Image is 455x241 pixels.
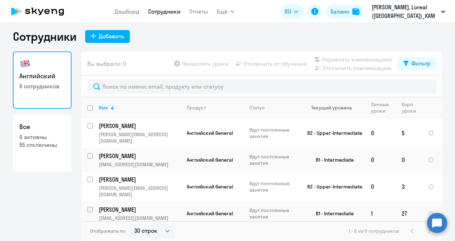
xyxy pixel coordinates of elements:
td: 27 [396,202,422,225]
div: Фильтр [411,59,431,68]
p: 6 активны [19,133,65,141]
a: Все6 активны55 отключены [13,114,72,172]
a: Отчеты [189,8,208,15]
p: Идут постоянные занятия [249,153,298,166]
div: Добавить [99,32,124,40]
td: 3 [396,172,422,202]
input: Поиск по имени, email, продукту или статусу [87,79,436,94]
div: Продукт [187,104,206,111]
span: Английский General [187,130,233,136]
div: Имя [99,104,181,111]
p: [PERSON_NAME] [99,206,180,213]
button: Фильтр [398,57,436,70]
a: [PERSON_NAME] [99,176,181,183]
p: 55 отключены [19,141,65,149]
p: [EMAIL_ADDRESS][DOMAIN_NAME] [99,161,181,168]
span: Английский General [187,157,233,163]
p: Идут постоянные занятия [249,127,298,139]
a: [PERSON_NAME] [99,206,181,213]
td: B1 - Intermediate [299,148,365,172]
td: B2 - Upper-Intermediate [299,172,365,202]
div: Личные уроки [371,101,389,114]
p: [PERSON_NAME] [99,122,180,130]
td: 0 [365,148,396,172]
p: 6 сотрудников [19,82,65,90]
div: Корп. уроки [402,101,416,114]
a: Английский6 сотрудников [13,51,72,109]
span: RU [285,7,291,16]
img: english [19,58,31,69]
span: Вы выбрали: 0 [87,59,126,68]
span: Ещё [217,7,227,16]
p: [PERSON_NAME][EMAIL_ADDRESS][DOMAIN_NAME] [99,131,181,144]
a: [PERSON_NAME] [99,122,181,130]
a: Сотрудники [148,8,181,15]
td: 0 [365,172,396,202]
img: balance [352,8,359,15]
h3: Английский [19,72,65,81]
div: Статус [249,104,298,111]
td: 1 [365,202,396,225]
a: Дашборд [114,8,140,15]
p: Идут постоянные занятия [249,180,298,193]
div: Личные уроки [371,101,396,114]
button: RU [280,4,303,19]
td: 5 [396,118,422,148]
button: Ещё [217,4,235,19]
td: B1 - Intermediate [299,202,365,225]
div: Статус [249,104,265,111]
div: Продукт [187,104,243,111]
span: Отображать по: [90,228,126,234]
td: 0 [396,148,422,172]
div: Корп. уроки [402,101,422,114]
p: [PERSON_NAME] [99,152,180,160]
h3: Все [19,122,65,132]
td: B2 - Upper-Intermediate [299,118,365,148]
td: 0 [365,118,396,148]
p: Идут постоянные занятия [249,207,298,220]
button: Добавить [85,30,130,43]
span: 1 - 6 из 6 сотрудников [349,228,399,234]
div: Имя [99,104,108,111]
button: [PERSON_NAME], Loreal ([GEOGRAPHIC_DATA])_KAM [368,3,449,20]
p: [PERSON_NAME], Loreal ([GEOGRAPHIC_DATA])_KAM [372,3,438,20]
p: [PERSON_NAME] [99,176,180,183]
div: Баланс [331,7,349,16]
button: Балансbalance [326,4,364,19]
div: Текущий уровень [311,104,352,111]
p: [EMAIL_ADDRESS][DOMAIN_NAME] [99,215,181,221]
span: Английский General [187,210,233,217]
h1: Сотрудники [13,29,77,44]
div: Текущий уровень [304,104,365,111]
p: [PERSON_NAME][EMAIL_ADDRESS][DOMAIN_NAME] [99,185,181,198]
span: Английский General [187,183,233,190]
a: [PERSON_NAME] [99,152,181,160]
